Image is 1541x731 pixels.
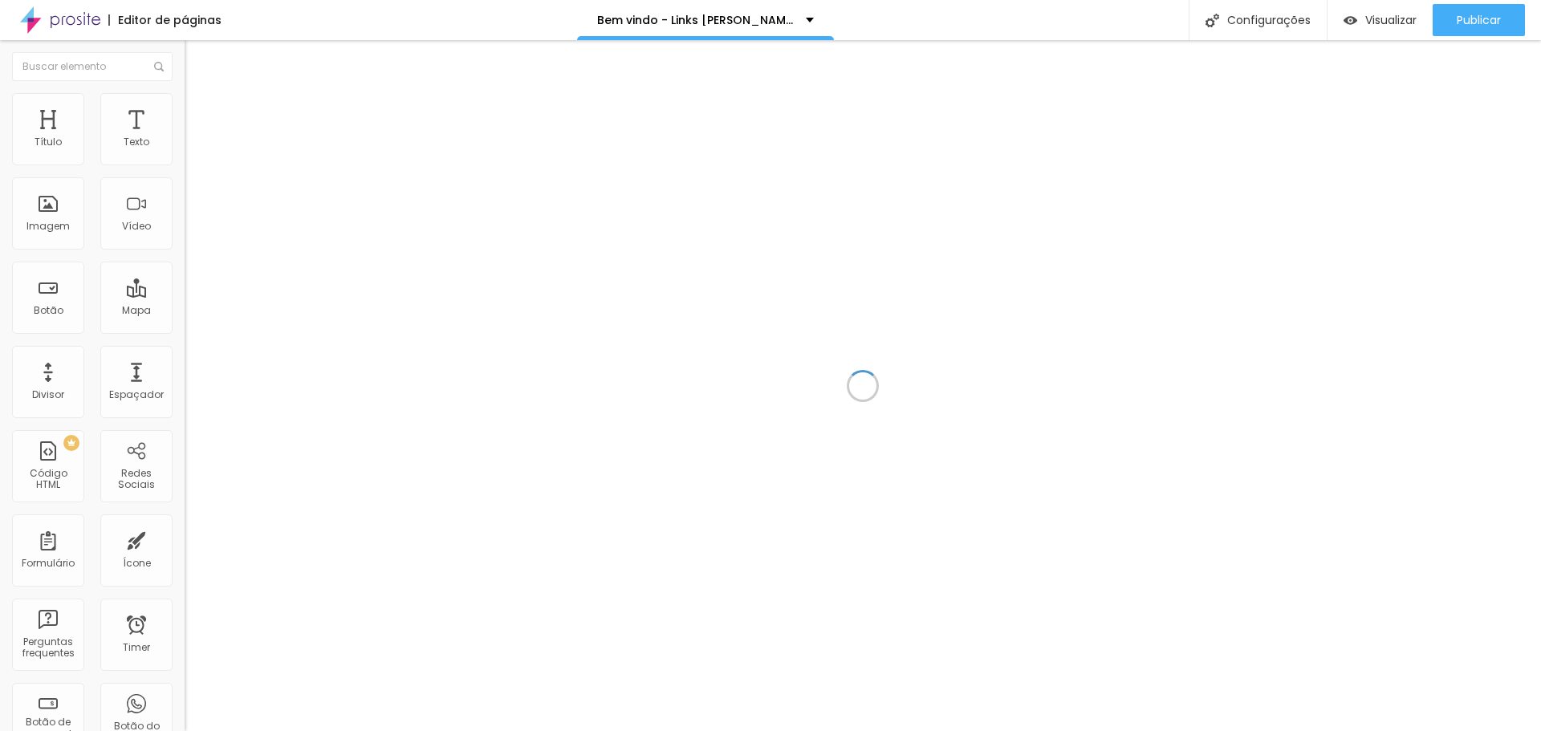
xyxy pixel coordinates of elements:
div: Botão [34,305,63,316]
div: Ícone [123,558,151,569]
div: Título [35,136,62,148]
div: Mapa [122,305,151,316]
div: Timer [123,642,150,653]
button: Publicar [1433,4,1525,36]
div: Espaçador [109,389,164,400]
div: Texto [124,136,149,148]
div: Imagem [26,221,70,232]
p: Bem vindo - Links [PERSON_NAME] Fotografia Autoral [597,14,794,26]
div: Vídeo [122,221,151,232]
img: view-1.svg [1344,14,1357,27]
div: Perguntas frequentes [16,636,79,660]
div: Divisor [32,389,64,400]
button: Visualizar [1328,4,1433,36]
img: Icone [154,62,164,71]
img: Icone [1206,14,1219,27]
div: Formulário [22,558,75,569]
div: Código HTML [16,468,79,491]
input: Buscar elemento [12,52,173,81]
span: Publicar [1457,14,1501,26]
span: Visualizar [1365,14,1417,26]
div: Redes Sociais [104,468,168,491]
div: Editor de páginas [108,14,222,26]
